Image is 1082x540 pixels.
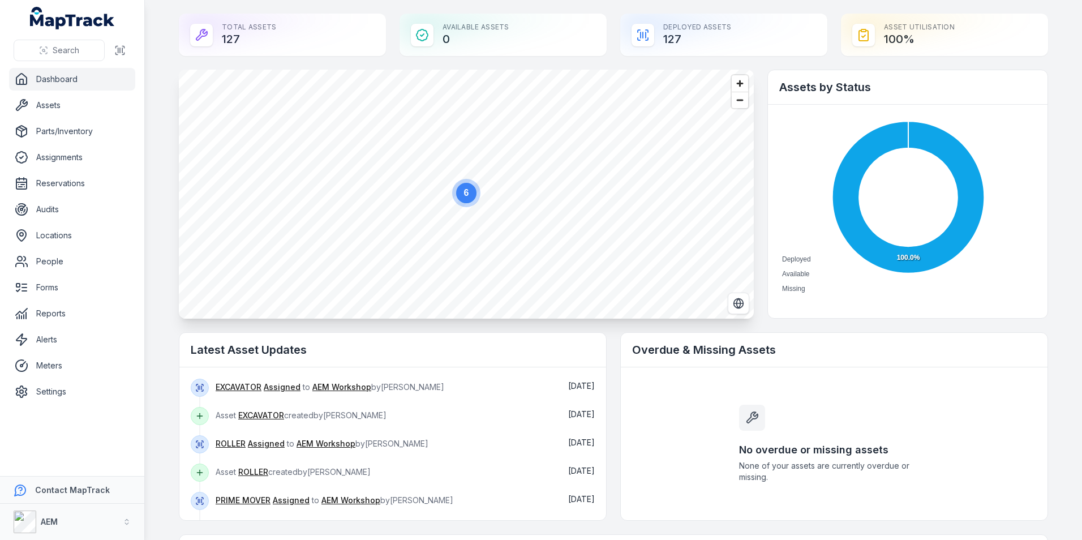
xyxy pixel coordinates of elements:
[568,466,595,475] span: [DATE]
[739,442,929,458] h3: No overdue or missing assets
[568,494,595,504] span: [DATE]
[568,381,595,391] span: [DATE]
[568,466,595,475] time: 07/10/2025, 10:38:49 am
[216,438,246,449] a: ROLLER
[216,382,444,392] span: to by [PERSON_NAME]
[238,466,268,478] a: ROLLER
[732,92,748,108] button: Zoom out
[9,250,135,273] a: People
[568,381,595,391] time: 07/10/2025, 10:42:38 am
[732,75,748,92] button: Zoom in
[30,7,115,29] a: MapTrack
[9,276,135,299] a: Forms
[9,354,135,377] a: Meters
[9,224,135,247] a: Locations
[216,495,270,506] a: PRIME MOVER
[568,438,595,447] time: 07/10/2025, 10:39:10 am
[9,328,135,351] a: Alerts
[273,495,310,506] a: Assigned
[568,409,595,419] time: 07/10/2025, 10:42:20 am
[41,517,58,526] strong: AEM
[464,188,469,198] text: 6
[782,285,805,293] span: Missing
[9,302,135,325] a: Reports
[216,439,428,448] span: to by [PERSON_NAME]
[35,485,110,495] strong: Contact MapTrack
[782,255,811,263] span: Deployed
[321,495,380,506] a: AEM Workshop
[632,342,1036,358] h2: Overdue & Missing Assets
[568,438,595,447] span: [DATE]
[568,409,595,419] span: [DATE]
[779,79,1036,95] h2: Assets by Status
[264,382,300,393] a: Assigned
[216,382,261,393] a: EXCAVATOR
[9,146,135,169] a: Assignments
[248,438,285,449] a: Assigned
[53,45,79,56] span: Search
[782,270,809,278] span: Available
[14,40,105,61] button: Search
[216,467,371,477] span: Asset created by [PERSON_NAME]
[216,495,453,505] span: to by [PERSON_NAME]
[9,94,135,117] a: Assets
[568,494,595,504] time: 07/10/2025, 10:36:47 am
[216,410,387,420] span: Asset created by [PERSON_NAME]
[191,342,595,358] h2: Latest Asset Updates
[9,68,135,91] a: Dashboard
[739,460,929,483] span: None of your assets are currently overdue or missing.
[9,120,135,143] a: Parts/Inventory
[9,198,135,221] a: Audits
[297,438,355,449] a: AEM Workshop
[728,293,749,314] button: Switch to Satellite View
[179,70,754,319] canvas: Map
[9,380,135,403] a: Settings
[238,410,284,421] a: EXCAVATOR
[312,382,371,393] a: AEM Workshop
[9,172,135,195] a: Reservations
